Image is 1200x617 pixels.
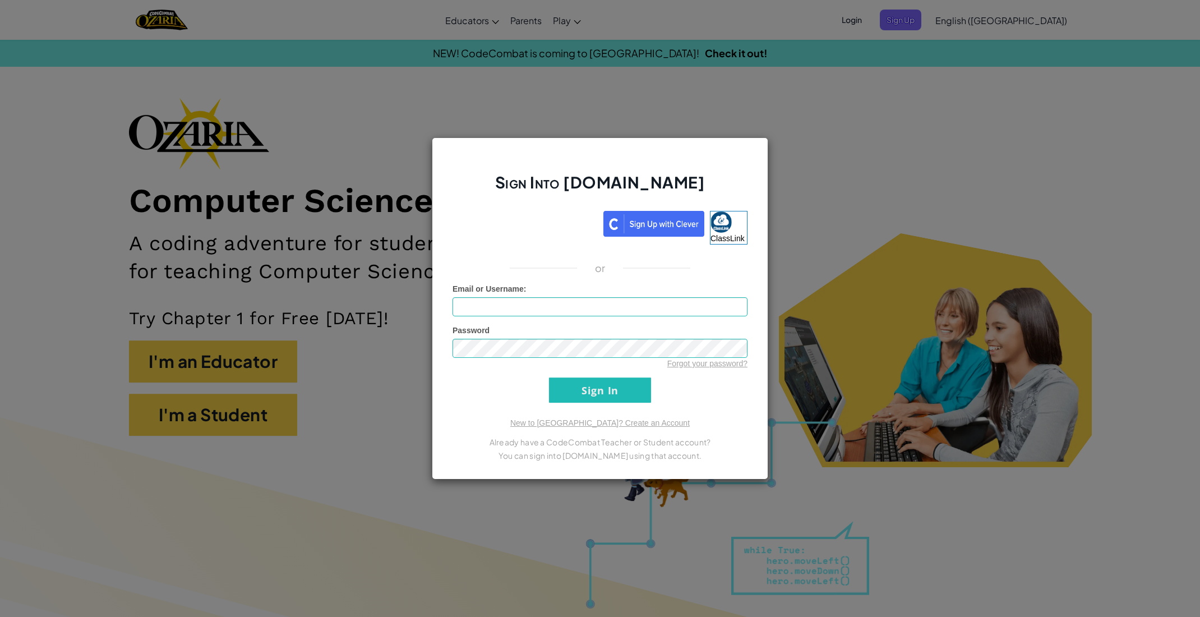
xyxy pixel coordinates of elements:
span: Email or Username [453,284,524,293]
p: or [595,261,606,275]
p: You can sign into [DOMAIN_NAME] using that account. [453,449,747,462]
input: Sign In [549,377,651,403]
h2: Sign Into [DOMAIN_NAME] [453,172,747,204]
iframe: Sign in with Google Button [447,210,603,234]
span: Password [453,326,490,335]
span: ClassLink [710,234,745,243]
img: classlink-logo-small.png [710,211,732,233]
p: Already have a CodeCombat Teacher or Student account? [453,435,747,449]
img: clever_sso_button@2x.png [603,211,704,237]
label: : [453,283,527,294]
a: Forgot your password? [667,359,747,368]
a: New to [GEOGRAPHIC_DATA]? Create an Account [510,418,690,427]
